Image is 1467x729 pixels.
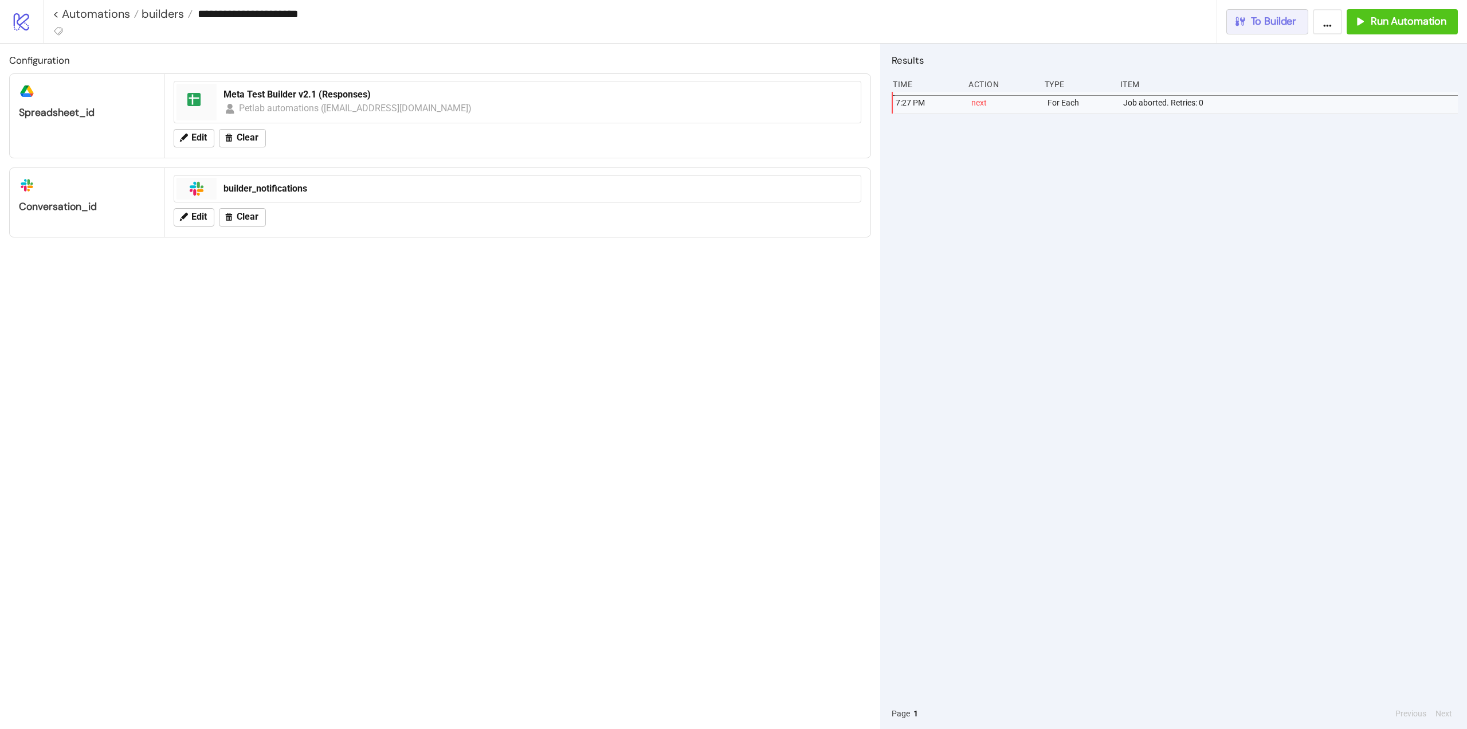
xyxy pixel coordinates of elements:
span: Clear [237,132,258,143]
div: builder_notifications [223,182,854,195]
button: Clear [219,208,266,227]
span: Page [892,707,910,720]
button: Clear [219,129,266,147]
button: Next [1432,707,1456,720]
span: Edit [191,212,207,222]
button: Edit [174,129,214,147]
div: Job aborted. Retries: 0 [1122,92,1461,114]
div: Time [892,73,959,95]
div: conversation_id [19,200,155,213]
span: To Builder [1251,15,1297,28]
div: 7:27 PM [895,92,962,114]
div: Meta Test Builder v2.1 (Responses) [223,88,854,101]
div: For Each [1046,92,1114,114]
span: Run Automation [1371,15,1446,28]
div: Item [1119,73,1458,95]
a: < Automations [53,8,139,20]
a: builders [139,8,193,20]
button: Edit [174,208,214,227]
h2: Results [892,53,1458,68]
div: spreadsheet_id [19,106,155,119]
span: builders [139,6,184,21]
div: Type [1044,73,1111,95]
button: Run Automation [1347,9,1458,34]
span: Edit [191,132,207,143]
div: Petlab automations ([EMAIL_ADDRESS][DOMAIN_NAME]) [239,101,472,115]
button: To Builder [1226,9,1309,34]
button: 1 [910,707,921,720]
h2: Configuration [9,53,871,68]
div: Action [967,73,1035,95]
div: next [970,92,1038,114]
span: Clear [237,212,258,222]
button: Previous [1392,707,1430,720]
button: ... [1313,9,1342,34]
